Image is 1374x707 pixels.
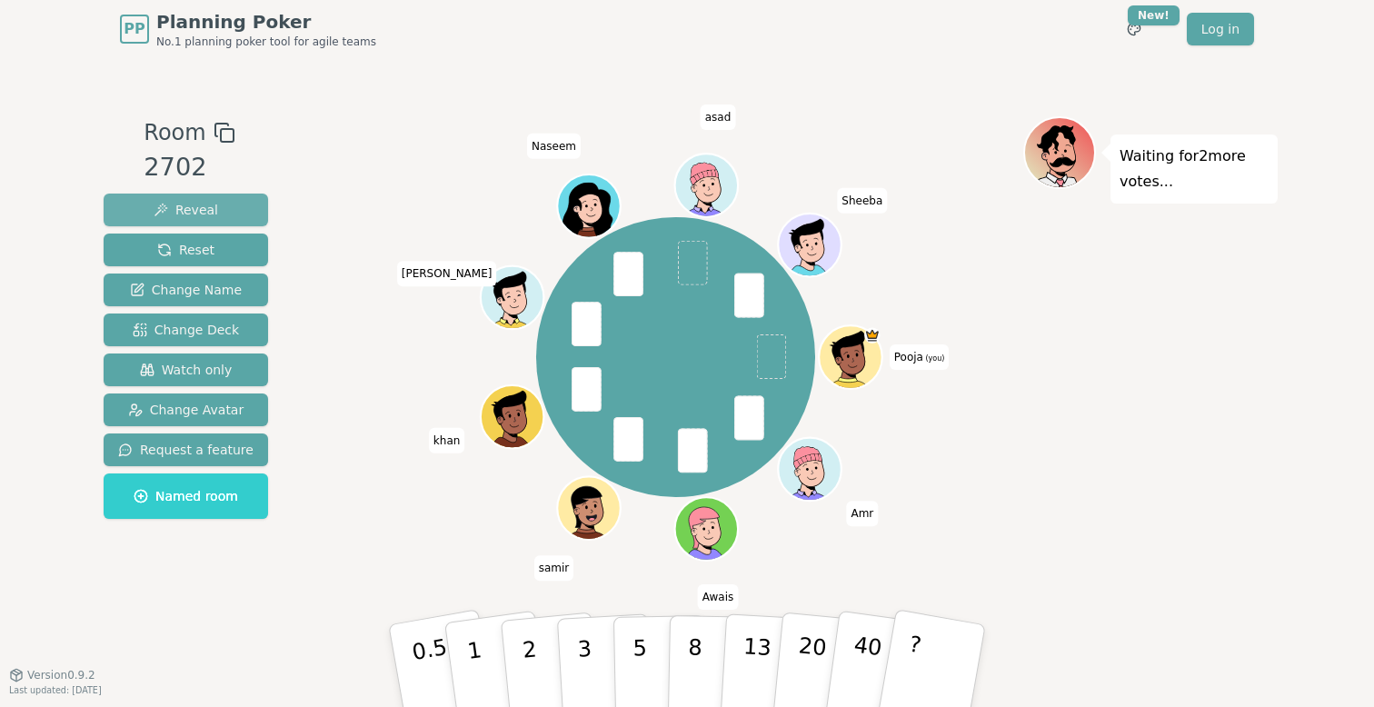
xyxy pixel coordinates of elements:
button: Reveal [104,194,268,226]
button: Request a feature [104,433,268,466]
span: Reveal [154,201,218,219]
button: Click to change your avatar [821,327,880,386]
span: Click to change your name [527,134,581,159]
button: Change Avatar [104,393,268,426]
button: Reset [104,234,268,266]
button: Named room [104,473,268,519]
span: Change Name [130,281,242,299]
span: Click to change your name [890,344,950,370]
span: (you) [923,354,945,363]
a: PPPlanning PokerNo.1 planning poker tool for agile teams [120,9,376,49]
div: 2702 [144,149,234,186]
span: Change Deck [133,321,239,339]
span: Reset [157,241,214,259]
p: Waiting for 2 more votes... [1120,144,1269,194]
a: Log in [1187,13,1254,45]
span: Click to change your name [846,501,878,526]
button: Change Name [104,274,268,306]
div: New! [1128,5,1180,25]
span: Room [144,116,205,149]
span: No.1 planning poker tool for agile teams [156,35,376,49]
span: Click to change your name [701,105,736,130]
span: Click to change your name [534,555,574,581]
span: Change Avatar [128,401,244,419]
span: Click to change your name [698,584,738,610]
span: PP [124,18,144,40]
button: Watch only [104,353,268,386]
span: Version 0.9.2 [27,668,95,682]
button: New! [1118,13,1150,45]
button: Change Deck [104,314,268,346]
span: Click to change your name [429,428,465,453]
span: Click to change your name [397,261,497,286]
span: Named room [134,487,238,505]
span: Planning Poker [156,9,376,35]
span: Pooja is the host [864,327,880,343]
span: Last updated: [DATE] [9,685,102,695]
span: Click to change your name [837,188,887,214]
span: Request a feature [118,441,254,459]
button: Version0.9.2 [9,668,95,682]
span: Watch only [140,361,233,379]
